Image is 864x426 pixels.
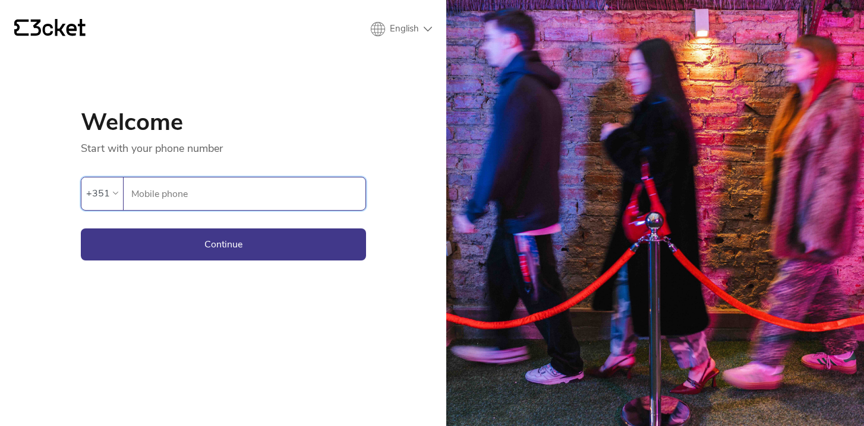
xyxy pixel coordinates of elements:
label: Mobile phone [124,177,365,211]
div: +351 [86,185,110,202]
g: {' '} [14,20,29,36]
h1: Welcome [81,110,366,134]
p: Start with your phone number [81,134,366,155]
a: {' '} [14,19,86,39]
input: Mobile phone [131,177,365,210]
button: Continue [81,228,366,260]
